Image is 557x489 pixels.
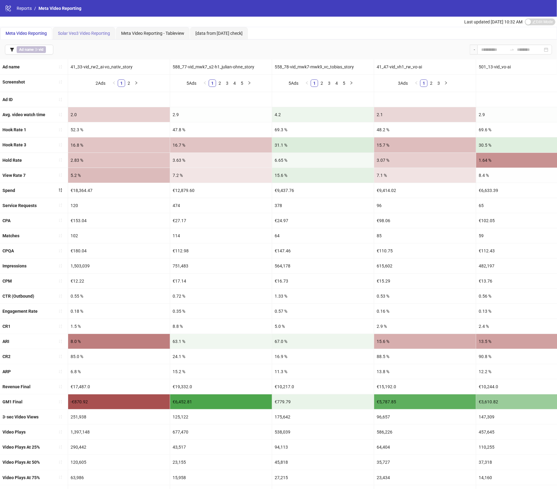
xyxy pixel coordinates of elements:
b: Screenshot [2,79,25,84]
span: swap-right [510,47,514,52]
div: 27,215 [272,470,374,485]
span: left [305,81,309,85]
div: 677,470 [170,425,272,439]
div: €19,332.0 [170,379,272,394]
button: left [110,79,118,87]
span: sort-ascending [58,158,63,162]
a: 3 [326,80,333,87]
div: 0.72 % [170,289,272,304]
li: Previous Page [413,79,420,87]
li: 2 [125,79,133,87]
span: sort-ascending [58,80,63,84]
div: 615,602 [374,259,476,273]
div: €17.14 [170,274,272,288]
b: Hold Rate [2,158,22,163]
div: 6.65 % [272,153,374,168]
div: 35,727 [374,455,476,470]
div: 64 [272,228,374,243]
div: 24.1 % [170,349,272,364]
div: €15.29 [374,274,476,288]
b: Video Plays [2,430,26,434]
a: 3 [224,80,231,87]
div: 558_78-vid_mwk7-mwk9_vc_tobias_story [272,59,374,74]
span: Solar Veo3 Video Reporting [58,31,110,36]
div: 8.8 % [170,319,272,334]
div: 378 [272,198,374,213]
div: 2.9 % [374,319,476,334]
div: €17,487.0 [68,379,170,394]
b: Matches [2,233,19,238]
div: 7.2 % [170,168,272,183]
span: Last updated [DATE] 10:32 AM [464,19,522,24]
span: right [444,81,448,85]
span: sort-ascending [58,264,63,268]
b: Engagement Rate [2,309,38,314]
div: €12.22 [68,274,170,288]
b: CR2 [2,354,10,359]
b: Video Plays At 50% [2,460,40,465]
li: 4 [333,79,340,87]
div: 538,039 [272,425,374,439]
span: sort-ascending [58,203,63,207]
span: sort-descending [58,188,63,192]
div: 564,178 [272,259,374,273]
div: 6.8 % [68,364,170,379]
div: 0.55 % [68,289,170,304]
li: 2 [216,79,223,87]
a: 1 [209,80,216,87]
span: Meta Video Reporting [39,6,81,11]
div: 67.0 % [272,334,374,349]
div: 0.16 % [374,304,476,319]
a: 2 [125,80,132,87]
div: 1,397,148 [68,425,170,439]
div: 41_33-vid_rw2_ai-vo_nativ_story [68,59,170,74]
span: sort-ascending [58,339,63,344]
div: €5,787.85 [374,394,476,409]
li: 2 [428,79,435,87]
span: left [203,81,207,85]
span: sort-ascending [58,65,63,69]
div: 94,113 [272,440,374,454]
button: right [133,79,140,87]
a: 2 [216,80,223,87]
div: 114 [170,228,272,243]
span: left [415,81,418,85]
li: 1 [311,79,318,87]
div: 120 [68,198,170,213]
span: right [134,81,138,85]
li: 1 [118,79,125,87]
div: €16.73 [272,274,374,288]
span: sort-ascending [58,128,63,132]
span: sort-ascending [58,218,63,222]
div: 2.83 % [68,153,170,168]
li: 2 [318,79,326,87]
li: 1 [420,79,428,87]
div: 85 [374,228,476,243]
div: 11.3 % [272,364,374,379]
b: Video Plays At 75% [2,475,40,480]
div: €6,452.81 [170,394,272,409]
div: 31.1 % [272,137,374,152]
b: Hook Rate 1 [2,127,26,132]
span: sort-ascending [58,143,63,147]
a: 1 [420,80,427,87]
div: 96,657 [374,410,476,424]
b: Video Plays At 25% [2,445,40,450]
div: €153.04 [68,213,170,228]
span: sort-ascending [58,294,63,298]
div: 5.2 % [68,168,170,183]
div: 88.5 % [374,349,476,364]
span: Meta Video Reporting - Tableview [121,31,184,36]
div: 3.63 % [170,153,272,168]
div: 16.8 % [68,137,170,152]
li: Next Page [133,79,140,87]
b: CR1 [2,324,10,329]
div: 15.6 % [272,168,374,183]
span: sort-ascending [58,249,63,253]
div: 474 [170,198,272,213]
b: CPM [2,279,12,283]
div: 69.3 % [272,122,374,137]
div: 125,122 [170,410,272,424]
div: 23,155 [170,455,272,470]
